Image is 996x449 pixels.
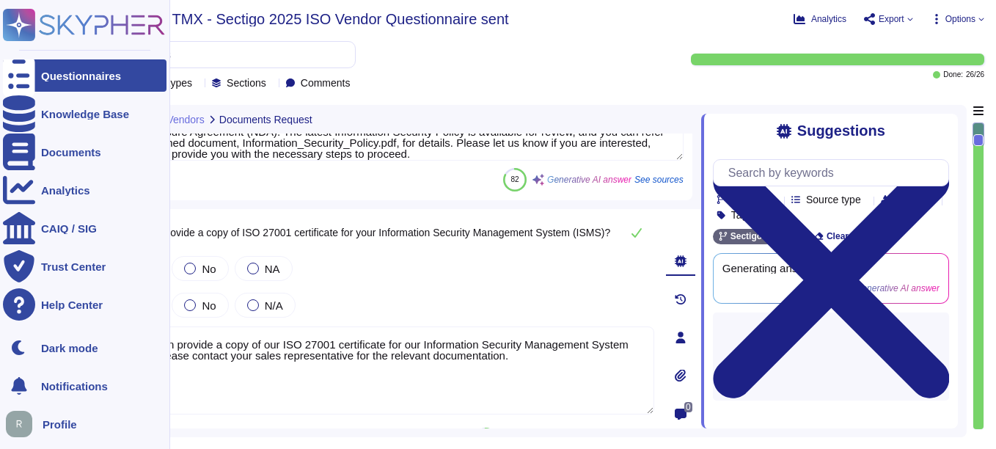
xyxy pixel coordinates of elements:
button: user [3,408,43,440]
span: Can you provide a copy of ISO 27001 certificate for your Information Security Management System (... [120,227,610,238]
button: Analytics [794,13,846,25]
span: Profile [43,419,77,430]
div: Dark mode [41,343,98,354]
a: Documents [3,136,166,168]
img: user [6,411,32,437]
span: Comments [301,78,351,88]
div: Trust Center [41,261,106,272]
span: TMX - Sectigo 2025 ISO Vendor Questionnaire sent [172,12,509,26]
div: Help Center [41,299,103,310]
a: Questionnaires [3,59,166,92]
span: Generative AI answer [547,175,631,184]
span: Fill types [152,78,192,88]
input: Search by keywords [721,160,948,186]
a: Analytics [3,174,166,206]
span: N/A [265,299,283,312]
div: Documents [41,147,101,158]
span: Export [879,15,904,23]
span: Done: [943,71,963,79]
span: 26 / 26 [966,71,984,79]
input: Search by keywords [58,42,355,67]
span: 82 [511,175,519,183]
a: Help Center [3,288,166,321]
span: Documents Request [219,114,312,125]
span: Notifications [41,381,108,392]
textarea: Yes, we can provide a copy of our ISO 27001 certificate for our Information Security Management S... [103,326,654,415]
a: Trust Center [3,250,166,282]
span: Analytics [811,15,846,23]
span: Options [945,15,975,23]
div: Knowledge Base [41,109,129,120]
div: Questionnaires [41,70,121,81]
span: No [202,299,216,312]
a: Knowledge Base [3,98,166,130]
span: NA [265,263,280,275]
span: See sources [634,175,684,184]
div: Analytics [41,185,90,196]
span: Sections [227,78,266,88]
div: CAIQ / SIG [41,223,97,234]
a: CAIQ / SIG [3,212,166,244]
span: No [202,263,216,275]
span: 0 [684,402,692,412]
